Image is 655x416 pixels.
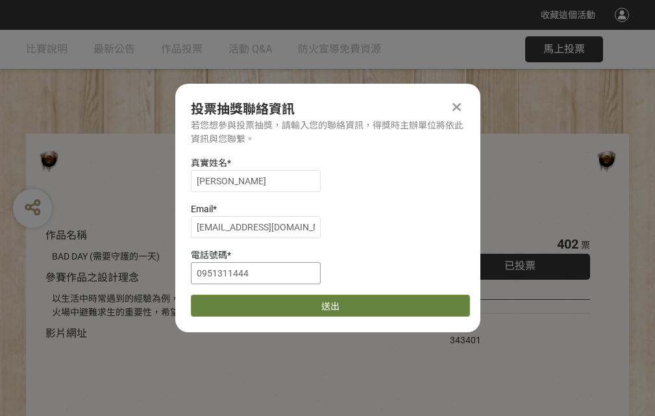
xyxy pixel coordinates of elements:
a: 作品投票 [161,30,203,69]
span: 馬上投票 [543,43,585,55]
span: 票 [581,240,590,251]
span: 活動 Q&A [229,43,272,55]
div: 以生活中時常遇到的經驗為例，透過對比的方式宣傳住宅用火災警報器、家庭逃生計畫及火場中避難求生的重要性，希望透過趣味的短影音讓更多人認識到更多的防火觀念。 [52,292,411,319]
a: 最新公告 [93,30,135,69]
span: 收藏這個活動 [541,10,595,20]
button: 送出 [191,295,470,317]
a: 比賽說明 [26,30,68,69]
span: 真實姓名 [191,158,227,168]
a: 活動 Q&A [229,30,272,69]
div: 若您想參與投票抽獎，請輸入您的聯絡資訊，得獎時主辦單位將依此資訊與您聯繫。 [191,119,465,146]
span: 防火宣導免費資源 [298,43,381,55]
span: 已投票 [504,260,536,272]
span: 402 [557,236,578,252]
span: 參賽作品之設計理念 [45,271,139,284]
span: 比賽說明 [26,43,68,55]
span: 作品投票 [161,43,203,55]
span: 最新公告 [93,43,135,55]
span: 作品名稱 [45,229,87,241]
iframe: Facebook Share [484,320,549,333]
span: 電話號碼 [191,250,227,260]
a: 防火宣導免費資源 [298,30,381,69]
div: BAD DAY (需要守護的一天) [52,250,411,263]
span: Email [191,204,213,214]
div: 投票抽獎聯絡資訊 [191,99,465,119]
span: 影片網址 [45,327,87,339]
button: 馬上投票 [525,36,603,62]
